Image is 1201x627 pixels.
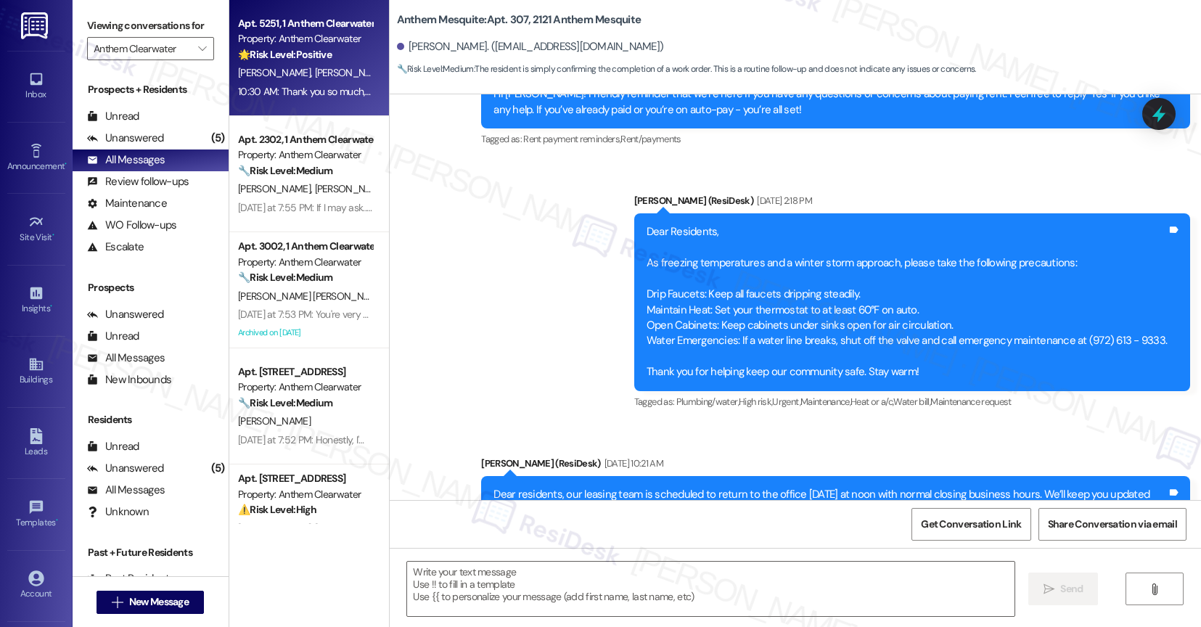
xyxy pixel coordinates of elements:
span: [PERSON_NAME] [314,182,387,195]
div: WO Follow-ups [87,218,176,233]
span: [PERSON_NAME] [314,66,387,79]
div: Property: Anthem Clearwater [238,380,372,395]
a: Leads [7,424,65,463]
div: All Messages [87,483,165,498]
a: Insights • [7,281,65,320]
i:  [198,43,206,54]
a: Buildings [7,352,65,391]
span: High risk , [739,396,773,408]
div: Unread [87,329,139,344]
span: Send [1060,581,1083,597]
div: Tagged as: [634,391,1190,412]
span: [PERSON_NAME] [314,522,387,535]
i:  [112,597,123,608]
span: [PERSON_NAME] [238,66,315,79]
div: Escalate [87,239,144,255]
span: Rent/payments [620,133,681,145]
span: [PERSON_NAME] [238,414,311,427]
span: [PERSON_NAME] [238,522,315,535]
div: Apt. [STREET_ADDRESS] [238,471,372,486]
div: Prospects + Residents [73,82,229,97]
span: • [52,230,54,240]
div: Unanswered [87,131,164,146]
a: Inbox [7,67,65,106]
strong: 🌟 Risk Level: Positive [238,48,332,61]
input: All communities [94,37,191,60]
div: [PERSON_NAME]. ([EMAIL_ADDRESS][DOMAIN_NAME]) [397,39,664,54]
label: Viewing conversations for [87,15,214,37]
div: Unanswered [87,307,164,322]
div: Prospects [73,280,229,295]
div: Unread [87,439,139,454]
strong: 🔧 Risk Level: Medium [238,396,332,409]
span: Heat or a/c , [850,396,893,408]
div: Maintenance [87,196,167,211]
div: Unread [87,109,139,124]
div: [DATE] at 7:52 PM: Honestly, I'm unsure about the timeline. The site team communicates directly w... [238,433,925,446]
span: Share Conversation via email [1048,517,1177,532]
span: Water bill , [893,396,930,408]
div: [DATE] 2:18 PM [753,193,812,208]
a: Account [7,566,65,605]
span: Rent payment reminders , [523,133,620,145]
div: Past Residents [87,571,175,586]
img: ResiDesk Logo [21,12,51,39]
div: Unanswered [87,461,164,476]
span: Maintenance , [800,396,850,408]
span: • [50,301,52,311]
div: Unknown [87,504,149,520]
div: Apt. [STREET_ADDRESS] [238,364,372,380]
div: Apt. 5251, 1 Anthem Clearwater [238,16,372,31]
a: Site Visit • [7,210,65,249]
div: Tagged as: [481,128,1190,149]
div: Review follow-ups [87,174,189,189]
strong: 🔧 Risk Level: Medium [238,164,332,177]
span: [PERSON_NAME] [PERSON_NAME] [238,290,385,303]
div: (5) [208,457,229,480]
div: Archived on [DATE] [237,324,374,342]
i:  [1044,583,1054,595]
div: Past + Future Residents [73,545,229,560]
div: 10:30 AM: Thank you so much, [PERSON_NAME]. Feel free to let us know if you have other questions ... [238,85,878,98]
button: Share Conversation via email [1038,508,1186,541]
button: Send [1028,573,1099,605]
div: Property: Anthem Clearwater [238,255,372,270]
div: Property: Anthem Clearwater [238,31,372,46]
span: Get Conversation Link [921,517,1021,532]
strong: 🔧 Risk Level: Medium [238,271,332,284]
button: New Message [97,591,204,614]
div: [DATE] at 7:55 PM: If I may ask...has Anthem Clearwater lived up to your expectations? [238,201,597,214]
div: Residents [73,412,229,427]
i:  [1149,583,1160,595]
div: Dear residents, our leasing team is scheduled to return to the office [DATE] at noon with normal ... [493,487,1167,518]
div: Property: Anthem Clearwater [238,147,372,163]
strong: ⚠️ Risk Level: High [238,503,316,516]
div: [DATE] at 7:53 PM: You're very welcome! [238,308,404,321]
div: Apt. 2302, 1 Anthem Clearwater [238,132,372,147]
div: Apt. 3002, 1 Anthem Clearwater [238,239,372,254]
span: Urgent , [772,396,800,408]
div: [DATE] 10:21 AM [601,456,663,471]
div: New Inbounds [87,372,171,388]
span: New Message [129,594,189,610]
span: [PERSON_NAME] [238,182,315,195]
span: • [65,159,67,169]
strong: 🔧 Risk Level: Medium [397,63,474,75]
div: [PERSON_NAME] (ResiDesk) [481,456,1190,476]
div: Dear Residents, As freezing temperatures and a winter storm approach, please take the following p... [647,224,1167,380]
div: All Messages [87,152,165,168]
a: Templates • [7,495,65,534]
span: : The resident is simply confirming the completion of a work order. This is a routine follow-up a... [397,62,976,77]
span: Maintenance request [930,396,1012,408]
span: Plumbing/water , [676,396,739,408]
div: All Messages [87,351,165,366]
div: (5) [208,127,229,149]
div: Property: Anthem Clearwater [238,487,372,502]
button: Get Conversation Link [911,508,1030,541]
b: Anthem Mesquite: Apt. 307, 2121 Anthem Mesquite [397,12,642,28]
span: • [56,515,58,525]
div: [PERSON_NAME] (ResiDesk) [634,193,1190,213]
